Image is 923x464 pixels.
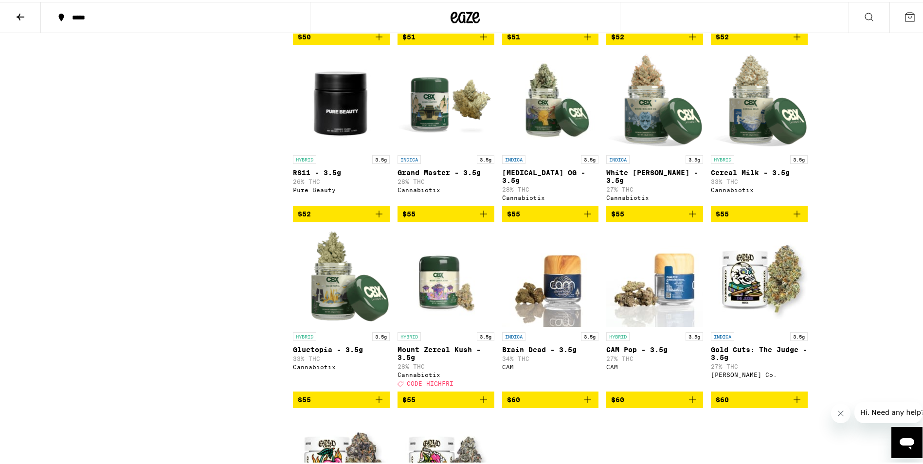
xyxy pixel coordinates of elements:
span: CODE HIGHFRI [407,378,453,385]
span: $55 [402,394,416,402]
p: 33% THC [293,354,390,360]
span: $60 [611,394,624,402]
button: Add to bag [293,390,390,406]
div: Cannabiotix [711,185,808,191]
p: 3.5g [581,330,598,339]
button: Add to bag [606,204,703,220]
button: Add to bag [711,390,808,406]
p: Grand Master - 3.5g [398,167,494,175]
span: $55 [298,394,311,402]
p: 3.5g [372,330,390,339]
button: Add to bag [398,27,494,43]
p: [MEDICAL_DATA] OG - 3.5g [502,167,599,182]
span: $60 [716,394,729,402]
span: $55 [611,208,624,216]
p: 27% THC [606,354,703,360]
img: Pure Beauty - RS11 - 3.5g [293,51,390,148]
button: Add to bag [502,204,599,220]
button: Add to bag [293,27,390,43]
p: 27% THC [711,361,808,368]
p: HYBRID [711,153,734,162]
p: INDICA [606,153,630,162]
img: Cannabiotix - Cereal Milk - 3.5g [711,51,808,148]
img: Cannabiotix - White Walker OG - 3.5g [606,51,703,148]
div: [PERSON_NAME] Co. [711,370,808,376]
button: Add to bag [502,390,599,406]
button: Add to bag [711,27,808,43]
p: RS11 - 3.5g [293,167,390,175]
img: Cannabiotix - Gluetopia - 3.5g [293,228,390,325]
p: HYBRID [398,330,421,339]
button: Add to bag [711,204,808,220]
img: Cannabiotix - Jet Lag OG - 3.5g [502,51,599,148]
div: Cannabiotix [398,185,494,191]
span: $52 [716,31,729,39]
button: Add to bag [398,390,494,406]
a: Open page for Cereal Milk - 3.5g from Cannabiotix [711,51,808,204]
p: 28% THC [398,361,494,368]
p: HYBRID [293,330,316,339]
button: Add to bag [606,27,703,43]
span: Hi. Need any help? [6,7,70,15]
iframe: Message from company [854,400,923,421]
p: Brain Dead - 3.5g [502,344,599,352]
p: INDICA [398,153,421,162]
button: Add to bag [398,204,494,220]
p: Cereal Milk - 3.5g [711,167,808,175]
span: $51 [402,31,416,39]
p: HYBRID [293,153,316,162]
p: 33% THC [711,177,808,183]
img: Claybourne Co. - Gold Cuts: The Judge - 3.5g [711,228,808,325]
p: 27% THC [606,184,703,191]
p: 3.5g [477,330,494,339]
span: $52 [611,31,624,39]
a: Open page for Brain Dead - 3.5g from CAM [502,228,599,390]
img: CAM - Brain Dead - 3.5g [502,228,599,325]
p: 3.5g [790,153,808,162]
a: Open page for Mount Zereal Kush - 3.5g from Cannabiotix [398,228,494,390]
p: INDICA [711,330,734,339]
img: Cannabiotix - Grand Master - 3.5g [398,51,494,148]
img: Cannabiotix - Mount Zereal Kush - 3.5g [398,228,494,325]
p: INDICA [502,330,525,339]
div: CAM [606,362,703,368]
div: Cannabiotix [293,362,390,368]
div: Cannabiotix [398,370,494,376]
span: $51 [507,31,520,39]
p: Mount Zereal Kush - 3.5g [398,344,494,359]
p: CAM Pop - 3.5g [606,344,703,352]
p: 26% THC [293,177,390,183]
span: $55 [716,208,729,216]
p: 3.5g [686,153,703,162]
div: Cannabiotix [606,193,703,199]
p: Gluetopia - 3.5g [293,344,390,352]
button: Add to bag [502,27,599,43]
iframe: Button to launch messaging window [891,425,923,456]
a: Open page for RS11 - 3.5g from Pure Beauty [293,51,390,204]
iframe: Close message [831,402,851,421]
a: Open page for Jet Lag OG - 3.5g from Cannabiotix [502,51,599,204]
p: 3.5g [686,330,703,339]
p: 28% THC [502,184,599,191]
a: Open page for CAM Pop - 3.5g from CAM [606,228,703,390]
a: Open page for Gluetopia - 3.5g from Cannabiotix [293,228,390,390]
div: CAM [502,362,599,368]
p: 28% THC [398,177,494,183]
span: $55 [507,208,520,216]
a: Open page for Grand Master - 3.5g from Cannabiotix [398,51,494,204]
a: Open page for White Walker OG - 3.5g from Cannabiotix [606,51,703,204]
p: 3.5g [581,153,598,162]
p: 3.5g [790,330,808,339]
img: CAM - CAM Pop - 3.5g [606,228,703,325]
span: $52 [298,208,311,216]
div: Pure Beauty [293,185,390,191]
button: Add to bag [293,204,390,220]
p: 34% THC [502,354,599,360]
p: 3.5g [372,153,390,162]
span: $55 [402,208,416,216]
button: Add to bag [606,390,703,406]
span: $50 [298,31,311,39]
a: Open page for Gold Cuts: The Judge - 3.5g from Claybourne Co. [711,228,808,390]
span: $60 [507,394,520,402]
p: Gold Cuts: The Judge - 3.5g [711,344,808,359]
